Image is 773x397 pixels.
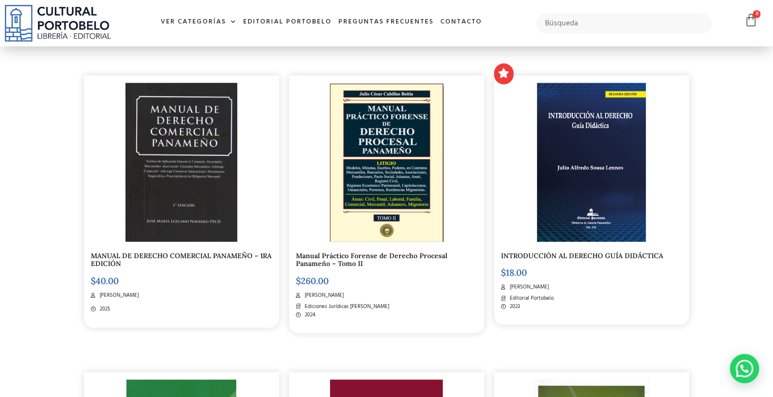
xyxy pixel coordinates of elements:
a: INTRODUCCIÓN AL DERECHO GUÍA DIDÁCTICA [501,251,664,260]
img: WhatsApp Image 2025-02-14 at 1.00.55 PM [125,83,237,242]
span: [PERSON_NAME] [507,283,549,291]
bdi: 40.00 [91,275,119,287]
span: $ [296,275,301,287]
span: [PERSON_NAME] [97,291,139,300]
a: MANUAL DE DERECHO COMERCIAL PANAMEÑO – 1RA EDICIÓN [91,251,272,268]
span: Editorial Portobelo [507,294,554,303]
span: 0 [753,10,761,18]
a: Editorial Portobelo [240,12,335,33]
span: 2024 [302,311,315,319]
bdi: 18.00 [501,267,527,278]
span: Ediciones Jurídicas [PERSON_NAME] [302,303,389,311]
a: 0 [744,13,758,27]
span: $ [91,275,96,287]
span: 2023 [507,303,520,311]
img: Manual Tomo 2 [329,83,443,242]
a: Preguntas frecuentes [335,12,437,33]
input: Búsqueda [537,13,711,34]
span: 2025 [97,305,110,313]
a: Ver Categorías [157,12,240,33]
a: Manual Práctico Forense de Derecho Procesal Panameño – Tomo II [296,251,448,268]
bdi: 260.00 [296,275,329,287]
span: $ [501,267,506,278]
img: Captura de Pantalla 2023-06-30 a la(s) 3.09.31 p. m. [537,83,646,242]
span: [PERSON_NAME] [302,291,344,300]
a: Contacto [437,12,485,33]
